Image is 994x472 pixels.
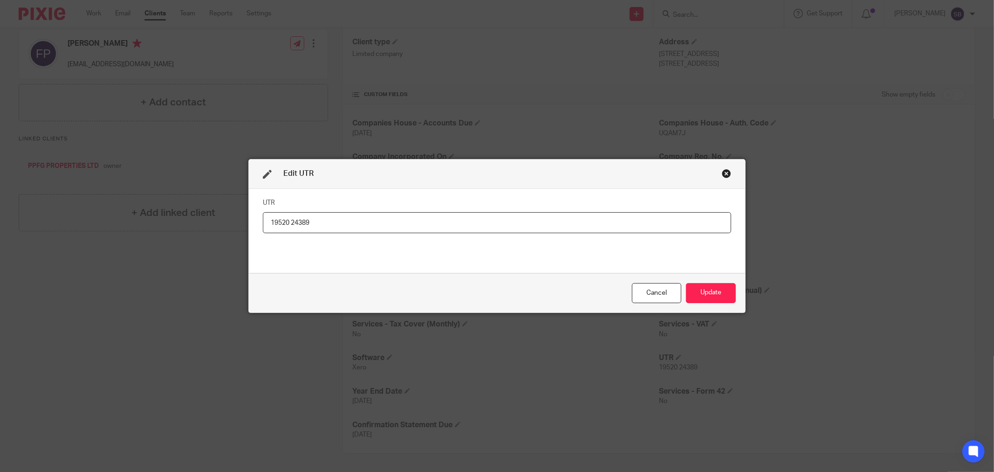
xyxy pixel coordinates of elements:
[686,283,736,303] button: Update
[632,283,681,303] div: Close this dialog window
[283,170,314,177] span: Edit UTR
[722,169,731,178] div: Close this dialog window
[263,212,731,233] input: UTR
[263,198,275,208] label: UTR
